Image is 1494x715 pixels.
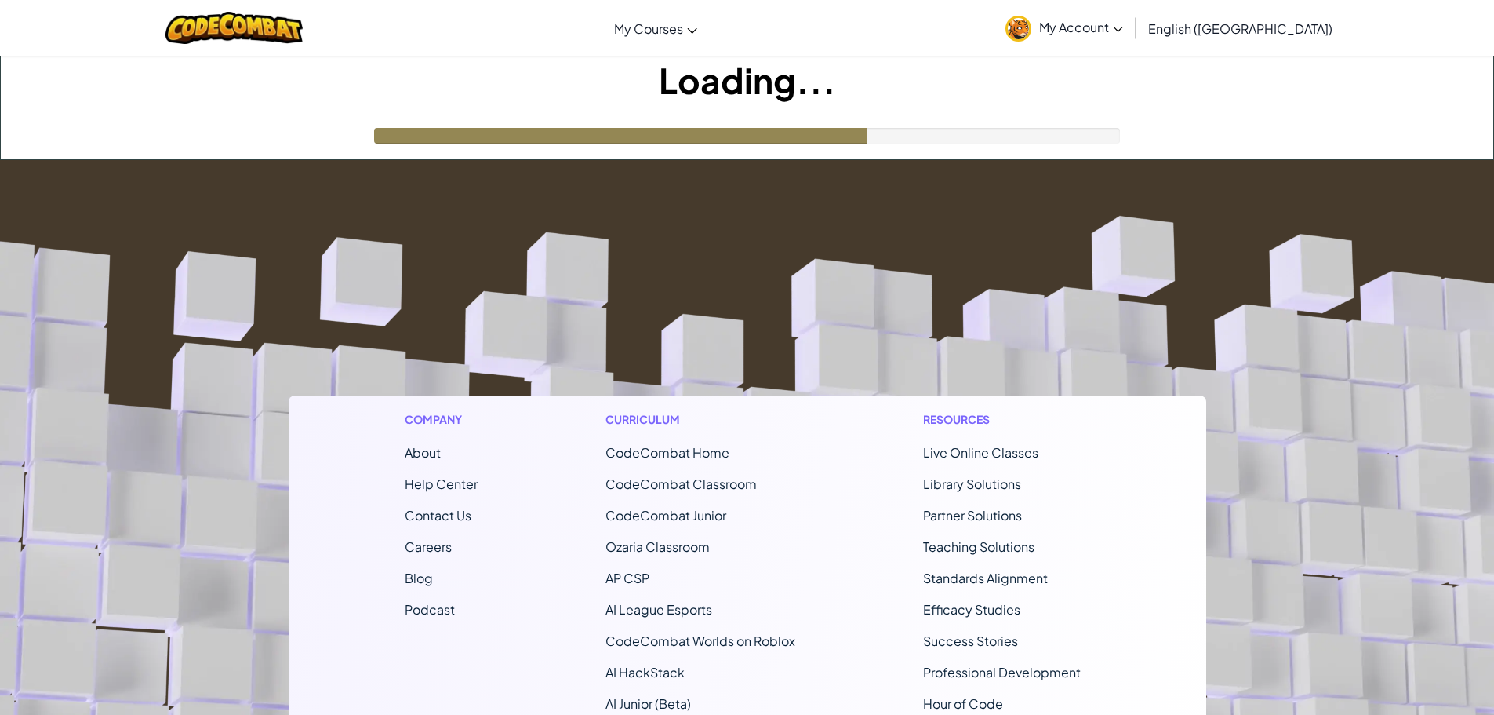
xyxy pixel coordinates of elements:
[605,411,795,428] h1: Curriculum
[605,633,795,649] a: CodeCombat Worlds on Roblox
[923,601,1020,618] a: Efficacy Studies
[605,476,757,492] a: CodeCombat Classroom
[605,664,685,680] a: AI HackStack
[923,476,1021,492] a: Library Solutions
[923,664,1081,680] a: Professional Development
[405,601,455,618] a: Podcast
[405,444,441,461] a: About
[614,20,683,37] span: My Courses
[1140,7,1340,49] a: English ([GEOGRAPHIC_DATA])
[1,56,1493,104] h1: Loading...
[1005,16,1031,42] img: avatar
[1039,19,1123,35] span: My Account
[923,411,1090,428] h1: Resources
[923,570,1048,586] a: Standards Alignment
[605,601,712,618] a: AI League Esports
[923,695,1003,712] a: Hour of Code
[923,633,1018,649] a: Success Stories
[605,695,691,712] a: AI Junior (Beta)
[998,3,1131,53] a: My Account
[923,444,1038,461] a: Live Online Classes
[405,570,433,586] a: Blog
[605,507,726,523] a: CodeCombat Junior
[405,538,452,555] a: Careers
[165,12,303,44] img: CodeCombat logo
[405,411,478,428] h1: Company
[405,507,471,523] span: Contact Us
[923,507,1022,523] a: Partner Solutions
[405,476,478,492] a: Help Center
[605,538,710,555] a: Ozaria Classroom
[923,538,1034,555] a: Teaching Solutions
[605,444,729,461] span: CodeCombat Home
[1148,20,1332,37] span: English ([GEOGRAPHIC_DATA])
[606,7,705,49] a: My Courses
[605,570,649,586] a: AP CSP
